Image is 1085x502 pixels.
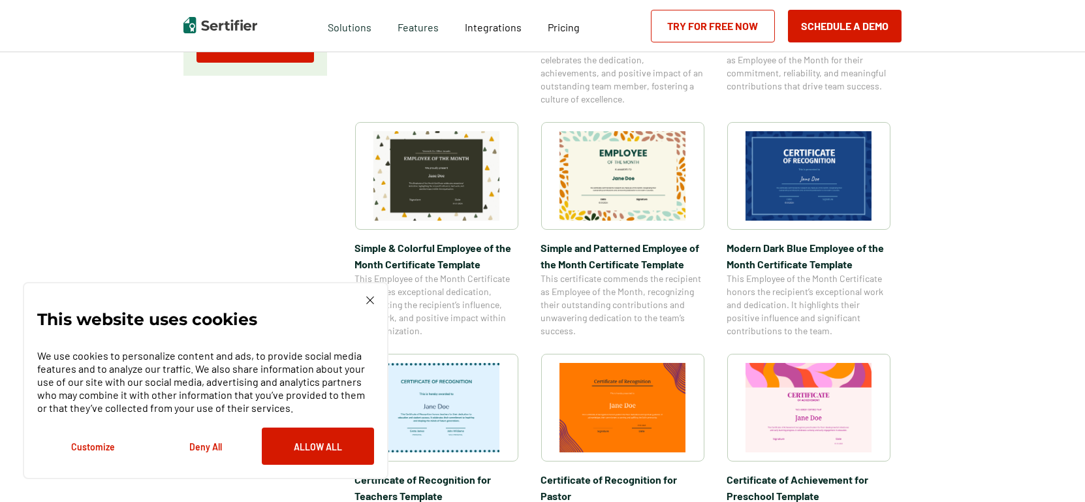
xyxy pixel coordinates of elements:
img: Simple and Patterned Employee of the Month Certificate Template [559,131,686,221]
span: Solutions [328,18,372,34]
a: Simple and Patterned Employee of the Month Certificate TemplateSimple and Patterned Employee of t... [541,122,704,337]
a: Pricing [548,18,580,34]
p: We use cookies to personalize content and ads, to provide social media features and to analyze ou... [37,349,374,415]
button: Schedule a Demo [788,10,902,42]
span: Integrations [465,21,522,33]
span: Features [398,18,439,34]
button: Customize [37,428,149,465]
span: Simple and Patterned Employee of the Month Certificate Template [541,240,704,272]
a: Simple & Colorful Employee of the Month Certificate TemplateSimple & Colorful Employee of the Mon... [355,122,518,337]
a: Modern Dark Blue Employee of the Month Certificate TemplateModern Dark Blue Employee of the Month... [727,122,890,337]
img: Certificate of Recognition for Pastor [559,363,686,452]
span: This Employee of the Month Certificate celebrates the dedication, achievements, and positive impa... [541,40,704,106]
span: This Employee of the Month Certificate honors the recipient’s exceptional work and dedication. It... [727,272,890,337]
img: Cookie Popup Close [366,296,374,304]
img: Certificate of Achievement for Preschool Template [746,363,872,452]
span: Simple & Colorful Employee of the Month Certificate Template [355,240,518,272]
button: Allow All [262,428,374,465]
img: Modern Dark Blue Employee of the Month Certificate Template [746,131,872,221]
span: This Employee of the Month Certificate celebrates exceptional dedication, highlighting the recipi... [355,272,518,337]
img: Sertifier | Digital Credentialing Platform [183,17,257,33]
img: Simple & Colorful Employee of the Month Certificate Template [373,131,500,221]
button: Deny All [149,428,262,465]
span: This certificate commends the recipient as Employee of the Month, recognizing their outstanding c... [541,272,704,337]
span: This certificate recognizes the recipient as Employee of the Month for their commitment, reliabil... [727,40,890,93]
a: Try for Free Now [651,10,775,42]
p: This website uses cookies [37,313,257,326]
img: Certificate of Recognition for Teachers Template [373,363,500,452]
span: Pricing [548,21,580,33]
span: Modern Dark Blue Employee of the Month Certificate Template [727,240,890,272]
iframe: Chat Widget [1020,439,1085,502]
a: Integrations [465,18,522,34]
